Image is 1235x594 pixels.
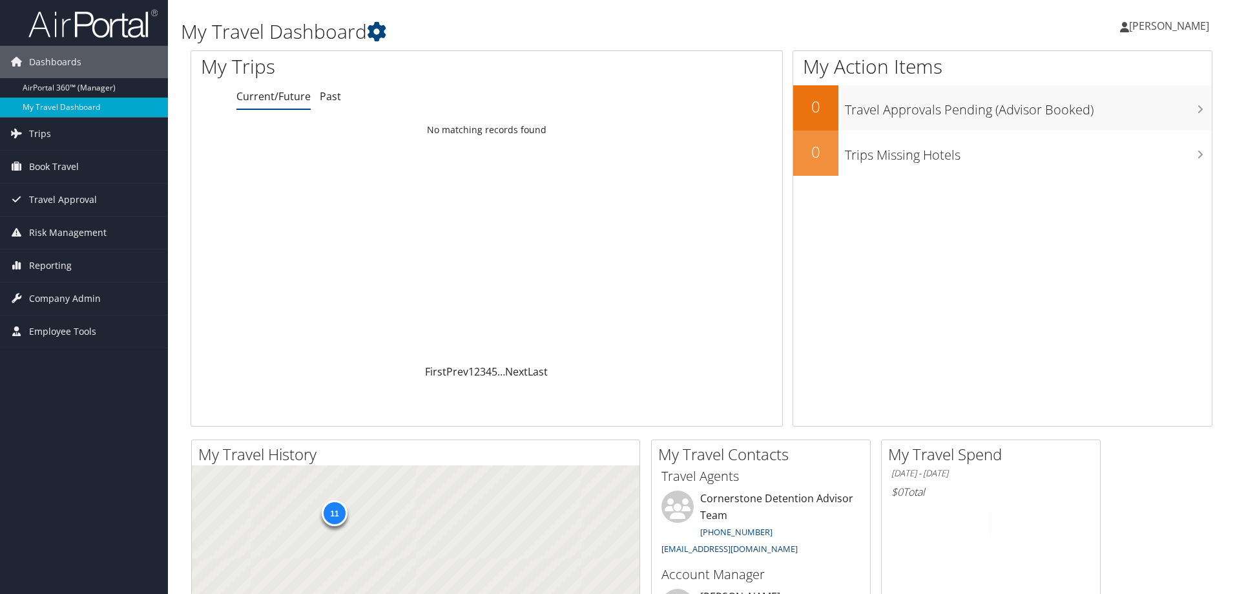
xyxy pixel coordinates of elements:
[474,365,480,379] a: 2
[497,365,505,379] span: …
[191,118,782,142] td: No matching records found
[29,151,79,183] span: Book Travel
[198,443,639,465] h2: My Travel History
[29,282,101,315] span: Company Admin
[793,96,838,118] h2: 0
[661,566,860,584] h3: Account Manager
[793,131,1212,176] a: 0Trips Missing Hotels
[29,46,81,78] span: Dashboards
[322,500,348,525] div: 11
[181,18,875,45] h1: My Travel Dashboard
[446,365,468,379] a: Prev
[845,140,1212,164] h3: Trips Missing Hotels
[793,141,838,163] h2: 0
[661,543,798,555] a: [EMAIL_ADDRESS][DOMAIN_NAME]
[236,89,311,103] a: Current/Future
[888,443,1100,465] h2: My Travel Spend
[845,94,1212,119] h3: Travel Approvals Pending (Advisor Booked)
[201,53,526,80] h1: My Trips
[29,217,107,249] span: Risk Management
[793,53,1212,80] h1: My Action Items
[528,365,548,379] a: Last
[480,365,486,379] a: 3
[1129,19,1209,33] span: [PERSON_NAME]
[320,89,341,103] a: Past
[29,118,51,150] span: Trips
[661,467,860,485] h3: Travel Agents
[793,85,1212,131] a: 0Travel Approvals Pending (Advisor Booked)
[28,8,158,39] img: airportal-logo.png
[700,526,773,538] a: [PHONE_NUMBER]
[425,365,446,379] a: First
[492,365,497,379] a: 5
[505,365,528,379] a: Next
[468,365,474,379] a: 1
[1120,6,1222,45] a: [PERSON_NAME]
[29,315,96,348] span: Employee Tools
[658,443,870,465] h2: My Travel Contacts
[891,485,1090,499] h6: Total
[891,467,1090,480] h6: [DATE] - [DATE]
[655,491,867,560] li: Cornerstone Detention Advisor Team
[891,485,903,499] span: $0
[29,249,72,282] span: Reporting
[29,184,97,216] span: Travel Approval
[486,365,492,379] a: 4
